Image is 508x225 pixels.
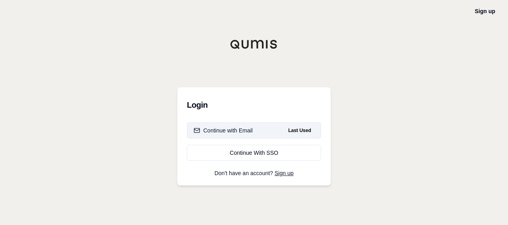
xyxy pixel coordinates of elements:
span: Last Used [285,126,314,135]
a: Sign up [475,8,495,14]
button: Continue with EmailLast Used [187,122,321,138]
div: Continue With SSO [194,149,314,157]
a: Continue With SSO [187,145,321,161]
div: Continue with Email [194,126,253,134]
p: Don't have an account? [187,170,321,176]
img: Qumis [230,39,278,49]
a: Sign up [275,170,294,176]
h3: Login [187,97,321,113]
